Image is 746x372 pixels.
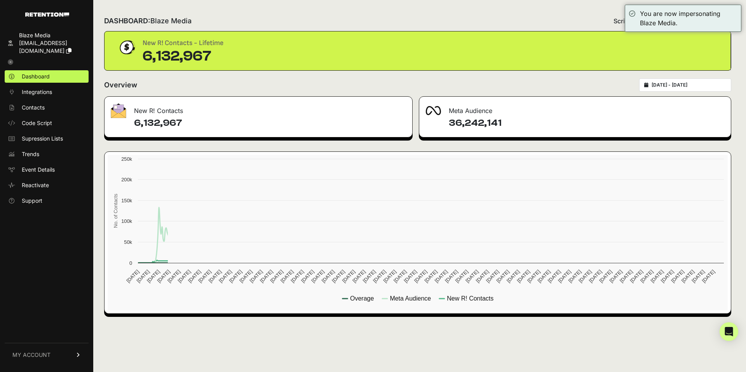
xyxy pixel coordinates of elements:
[331,269,346,284] text: [DATE]
[372,269,387,284] text: [DATE]
[22,104,45,111] span: Contacts
[150,17,192,25] span: Blaze Media
[121,198,132,203] text: 150k
[121,177,132,183] text: 200k
[505,269,521,284] text: [DATE]
[454,269,469,284] text: [DATE]
[121,156,132,162] text: 250k
[5,148,89,160] a: Trends
[22,166,55,174] span: Event Details
[249,269,264,284] text: [DATE]
[105,97,412,120] div: New R! Contacts
[269,269,284,284] text: [DATE]
[608,269,624,284] text: [DATE]
[228,269,243,284] text: [DATE]
[464,269,479,284] text: [DATE]
[5,117,89,129] a: Code Script
[136,269,151,284] text: [DATE]
[516,269,531,284] text: [DATE]
[113,194,119,228] text: No. of Contacts
[19,40,67,54] span: [EMAIL_ADDRESS][DOMAIN_NAME]
[390,295,431,302] text: Meta Audience
[434,269,449,284] text: [DATE]
[143,49,223,64] div: 6,132,967
[111,103,126,118] img: fa-envelope-19ae18322b30453b285274b1b8af3d052b27d846a4fbe8435d1a52b978f639a2.png
[350,295,374,302] text: Overage
[166,269,181,284] text: [DATE]
[197,269,212,284] text: [DATE]
[485,269,500,284] text: [DATE]
[351,269,366,284] text: [DATE]
[649,269,664,284] text: [DATE]
[567,269,582,284] text: [DATE]
[614,16,650,26] span: Script status
[425,106,441,115] img: fa-meta-2f981b61bb99beabf952f7030308934f19ce035c18b003e963880cc3fabeebb7.png
[22,150,39,158] span: Trends
[259,269,274,284] text: [DATE]
[104,80,137,90] h2: Overview
[413,269,428,284] text: [DATE]
[5,70,89,83] a: Dashboard
[143,38,223,49] div: New R! Contacts - Lifetime
[134,117,406,129] h4: 6,132,967
[444,269,459,284] text: [DATE]
[639,269,654,284] text: [DATE]
[279,269,295,284] text: [DATE]
[5,179,89,191] a: Reactivate
[187,269,202,284] text: [DATE]
[124,239,132,245] text: 50k
[5,86,89,98] a: Integrations
[22,197,42,205] span: Support
[25,12,69,17] img: Retention.com
[129,260,132,266] text: 0
[449,117,725,129] h4: 36,242,141
[382,269,397,284] text: [DATE]
[146,269,161,284] text: [DATE]
[629,269,644,284] text: [DATE]
[495,269,511,284] text: [DATE]
[557,269,572,284] text: [DATE]
[5,132,89,145] a: Supression Lists
[423,269,438,284] text: [DATE]
[640,9,737,28] div: You are now impersonating Blaze Media.
[5,29,89,57] a: Blaze Media [EMAIL_ADDRESS][DOMAIN_NAME]
[392,269,408,284] text: [DATE]
[598,269,613,284] text: [DATE]
[720,322,738,341] div: Open Intercom Messenger
[19,31,85,39] div: Blaze Media
[341,269,356,284] text: [DATE]
[289,269,305,284] text: [DATE]
[156,269,171,284] text: [DATE]
[536,269,551,284] text: [DATE]
[238,269,253,284] text: [DATE]
[660,269,675,284] text: [DATE]
[5,163,89,176] a: Event Details
[670,269,685,284] text: [DATE]
[588,269,603,284] text: [DATE]
[680,269,695,284] text: [DATE]
[701,269,716,284] text: [DATE]
[577,269,593,284] text: [DATE]
[310,269,325,284] text: [DATE]
[12,351,51,359] span: MY ACCOUNT
[5,343,89,367] a: MY ACCOUNT
[22,73,50,80] span: Dashboard
[526,269,541,284] text: [DATE]
[22,119,52,127] span: Code Script
[300,269,315,284] text: [DATE]
[5,101,89,114] a: Contacts
[362,269,377,284] text: [DATE]
[117,38,136,57] img: dollar-coin-05c43ed7efb7bc0c12610022525b4bbbb207c7efeef5aecc26f025e68dcafac9.png
[125,269,140,284] text: [DATE]
[619,269,634,284] text: [DATE]
[121,218,132,224] text: 100k
[447,295,493,302] text: New R! Contacts
[403,269,418,284] text: [DATE]
[176,269,192,284] text: [DATE]
[207,269,223,284] text: [DATE]
[547,269,562,284] text: [DATE]
[321,269,336,284] text: [DATE]
[22,181,49,189] span: Reactivate
[104,16,192,26] h2: DASHBOARD:
[22,88,52,96] span: Integrations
